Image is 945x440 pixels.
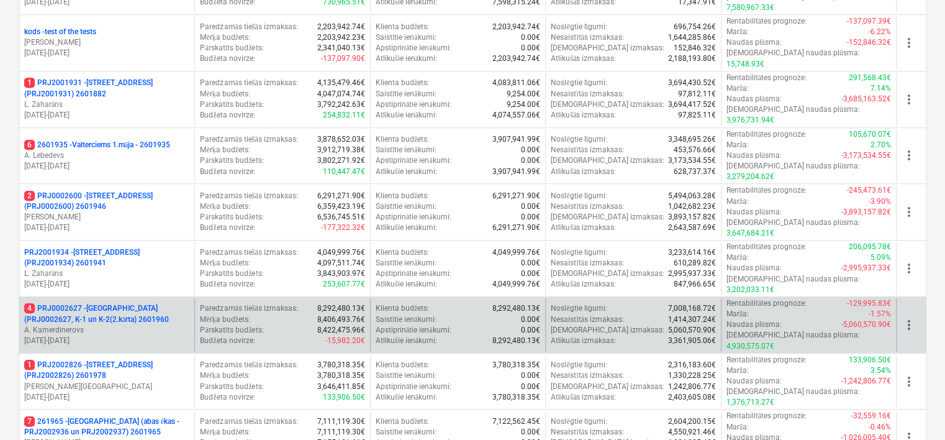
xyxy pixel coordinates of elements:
p: 4,049,999.76€ [317,247,365,258]
p: 3,202,033.11€ [726,285,774,295]
p: 2,203,942.74€ [317,22,365,32]
p: 847,966.65€ [674,279,716,290]
div: 62601935 -Valterciems 1.māja - 2601935A. Lebedevs[DATE]-[DATE] [24,140,189,172]
p: Apstiprinātie ienākumi : [376,43,451,53]
p: 253,607.77€ [323,279,365,290]
p: 254,832.11€ [323,110,365,121]
p: Naudas plūsma : [726,376,782,387]
p: Pārskatīts budžets : [200,382,263,392]
p: -3,685,163.52€ [841,94,891,104]
p: 3,694,417.52€ [668,99,716,110]
p: 133,906.50€ [323,392,365,403]
span: more_vert [902,92,916,107]
p: 2,341,040.13€ [317,43,365,53]
p: 2,203,942.23€ [317,32,365,43]
p: Paredzamās tiešās izmaksas : [200,134,297,145]
p: 696,754.26€ [674,22,716,32]
p: Nesaistītās izmaksas : [551,258,624,268]
p: 3,780,318.35€ [492,392,540,403]
p: Klienta budžets : [376,303,429,314]
p: 4,135,479.46€ [317,78,365,88]
p: 5,494,063.28€ [668,191,716,201]
p: [DEMOGRAPHIC_DATA] izmaksas : [551,99,664,110]
p: -5,060,570.90€ [841,319,891,330]
p: Klienta budžets : [376,134,429,145]
p: 6,536,745.51€ [317,212,365,222]
p: [DATE] - [DATE] [24,222,189,233]
p: 2,203,942.74€ [492,53,540,64]
p: 2,643,587.69€ [668,222,716,233]
p: 3,976,731.94€ [726,115,774,126]
p: PRJ0002600 - [STREET_ADDRESS](PRJ0002600) 2601946 [24,191,189,212]
p: Pārskatīts budžets : [200,325,263,336]
p: 8,422,475.96€ [317,325,365,336]
p: Atlikušie ienākumi : [376,336,437,346]
iframe: Chat Widget [883,380,945,440]
p: Mērķa budžets : [200,370,250,381]
p: -3,893,157.82€ [841,207,891,218]
p: Marža : [726,140,749,150]
p: 97,812.11€ [678,89,716,99]
p: Naudas plūsma : [726,37,782,48]
p: 97,825.11€ [678,110,716,121]
p: 0.00€ [521,314,540,325]
p: Budžeta novirze : [200,53,255,64]
p: Atlikušās izmaksas : [551,222,616,233]
span: more_vert [902,374,916,389]
p: 4,097,511.74€ [317,258,365,268]
p: Paredzamās tiešās izmaksas : [200,303,297,314]
p: Saistītie ienākumi : [376,427,436,438]
span: 1 [24,78,35,88]
p: 1,376,713.27€ [726,397,774,408]
p: 453,576.66€ [674,145,716,155]
p: [DATE] - [DATE] [24,48,189,58]
p: 2601935 - Valterciems 1.māja - 2601935 [24,140,170,150]
span: more_vert [902,204,916,219]
p: [DEMOGRAPHIC_DATA] naudas plūsma : [726,274,860,285]
p: 2,203,942.74€ [492,22,540,32]
p: 3,843,903.97€ [317,268,365,279]
p: Klienta budžets : [376,416,429,427]
p: -129,995.83€ [847,298,891,309]
p: 4,930,575.07€ [726,341,774,352]
p: PRJ2002826 - [STREET_ADDRESS] (PRJ2002826) 2601978 [24,360,189,381]
p: 6,291,271.90€ [492,191,540,201]
p: -6.22% [869,27,891,37]
p: 2,188,193.80€ [668,53,716,64]
p: PRJ0002627 - [GEOGRAPHIC_DATA] (PRJ0002627, K-1 un K-2(2.kārta) 2601960 [24,303,189,324]
p: 4,049,999.76€ [492,279,540,290]
p: Atlikušās izmaksas : [551,167,616,177]
p: A. Kamerdinerovs [24,325,189,336]
p: L. Zaharāns [24,99,189,110]
p: 0.00€ [521,201,540,212]
p: [DEMOGRAPHIC_DATA] izmaksas : [551,212,664,222]
p: Nesaistītās izmaksas : [551,145,624,155]
p: 6,291,271.90€ [317,191,365,201]
p: Atlikušie ienākumi : [376,167,437,177]
span: more_vert [902,35,916,50]
p: Saistītie ienākumi : [376,258,436,268]
p: [DEMOGRAPHIC_DATA] izmaksas : [551,325,664,336]
p: Marža : [726,83,749,94]
p: -32,559.16€ [851,411,891,421]
p: kods - test of the tests [24,27,96,37]
p: -137,097.39€ [847,16,891,27]
p: -3.90% [869,196,891,207]
span: more_vert [902,261,916,276]
p: 3,780,318.35€ [317,370,365,381]
p: 4,049,999.76€ [492,247,540,258]
p: Atlikušie ienākumi : [376,53,437,64]
p: Budžeta novirze : [200,279,255,290]
p: [DEMOGRAPHIC_DATA] naudas plūsma : [726,330,860,341]
p: Saistītie ienākumi : [376,89,436,99]
p: A. Lebedevs [24,150,189,161]
p: Budžeta novirze : [200,110,255,121]
p: Apstiprinātie ienākumi : [376,382,451,392]
p: Noslēgtie līgumi : [551,303,607,314]
p: 7,580,967.33€ [726,2,774,13]
p: Rentabilitātes prognoze : [726,185,807,196]
p: Rentabilitātes prognoze : [726,129,807,140]
p: Mērķa budžets : [200,89,250,99]
p: 1,644,285.86€ [668,32,716,43]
